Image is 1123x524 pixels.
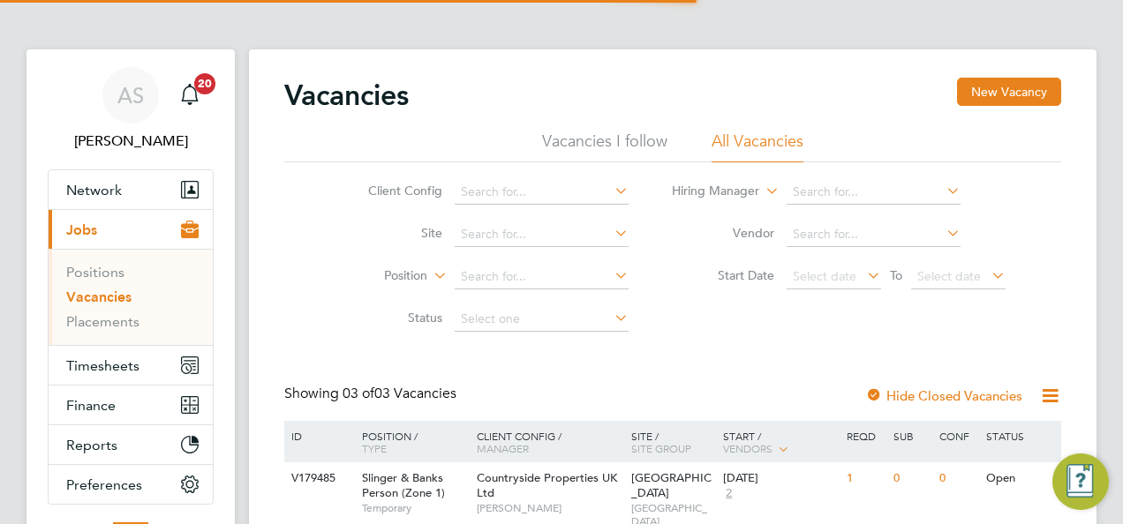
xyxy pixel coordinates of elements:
[172,67,207,124] a: 20
[842,462,888,495] div: 1
[284,78,409,113] h2: Vacancies
[793,268,856,284] span: Select date
[627,421,720,463] div: Site /
[631,470,712,500] span: [GEOGRAPHIC_DATA]
[48,131,214,152] span: Andrew Stevensen
[66,288,132,305] a: Vacancies
[455,307,629,332] input: Select one
[287,421,349,451] div: ID
[455,265,629,289] input: Search for...
[66,357,139,374] span: Timesheets
[48,67,214,152] a: AS[PERSON_NAME]
[723,441,773,455] span: Vendors
[362,501,468,515] span: Temporary
[341,225,442,241] label: Site
[885,264,908,287] span: To
[787,180,961,205] input: Search for...
[957,78,1061,106] button: New Vacancy
[66,264,124,281] a: Positions
[1052,453,1109,510] button: Engage Resource Center
[889,421,935,451] div: Sub
[477,441,529,455] span: Manager
[917,268,981,284] span: Select date
[49,386,213,424] button: Finance
[455,180,629,205] input: Search for...
[982,462,1059,495] div: Open
[49,346,213,385] button: Timesheets
[194,73,215,94] span: 20
[477,470,617,500] span: Countryside Properties UK Ltd
[723,471,838,486] div: [DATE]
[66,397,116,414] span: Finance
[889,462,935,495] div: 0
[935,421,981,451] div: Conf
[542,131,667,162] li: Vacancies I follow
[455,222,629,247] input: Search for...
[719,421,842,465] div: Start /
[712,131,803,162] li: All Vacancies
[935,462,981,495] div: 0
[658,183,759,200] label: Hiring Manager
[787,222,961,247] input: Search for...
[341,310,442,326] label: Status
[326,267,427,285] label: Position
[362,441,387,455] span: Type
[673,267,774,283] label: Start Date
[362,470,445,500] span: Slinger & Banks Person (Zone 1)
[66,437,117,453] span: Reports
[343,385,456,402] span: 03 Vacancies
[49,425,213,464] button: Reports
[66,476,142,493] span: Preferences
[673,225,774,241] label: Vendor
[49,170,213,209] button: Network
[631,441,691,455] span: Site Group
[341,183,442,198] label: Client Config
[343,385,374,402] span: 03 of
[472,421,627,463] div: Client Config /
[66,221,97,238] span: Jobs
[982,421,1059,451] div: Status
[117,84,144,107] span: AS
[66,313,139,330] a: Placements
[842,421,888,451] div: Reqd
[49,210,213,249] button: Jobs
[49,465,213,504] button: Preferences
[49,249,213,345] div: Jobs
[723,486,735,501] span: 2
[287,462,349,495] div: V179485
[349,421,472,463] div: Position /
[66,182,122,198] span: Network
[284,385,460,403] div: Showing
[477,501,622,515] span: [PERSON_NAME]
[865,387,1022,404] label: Hide Closed Vacancies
